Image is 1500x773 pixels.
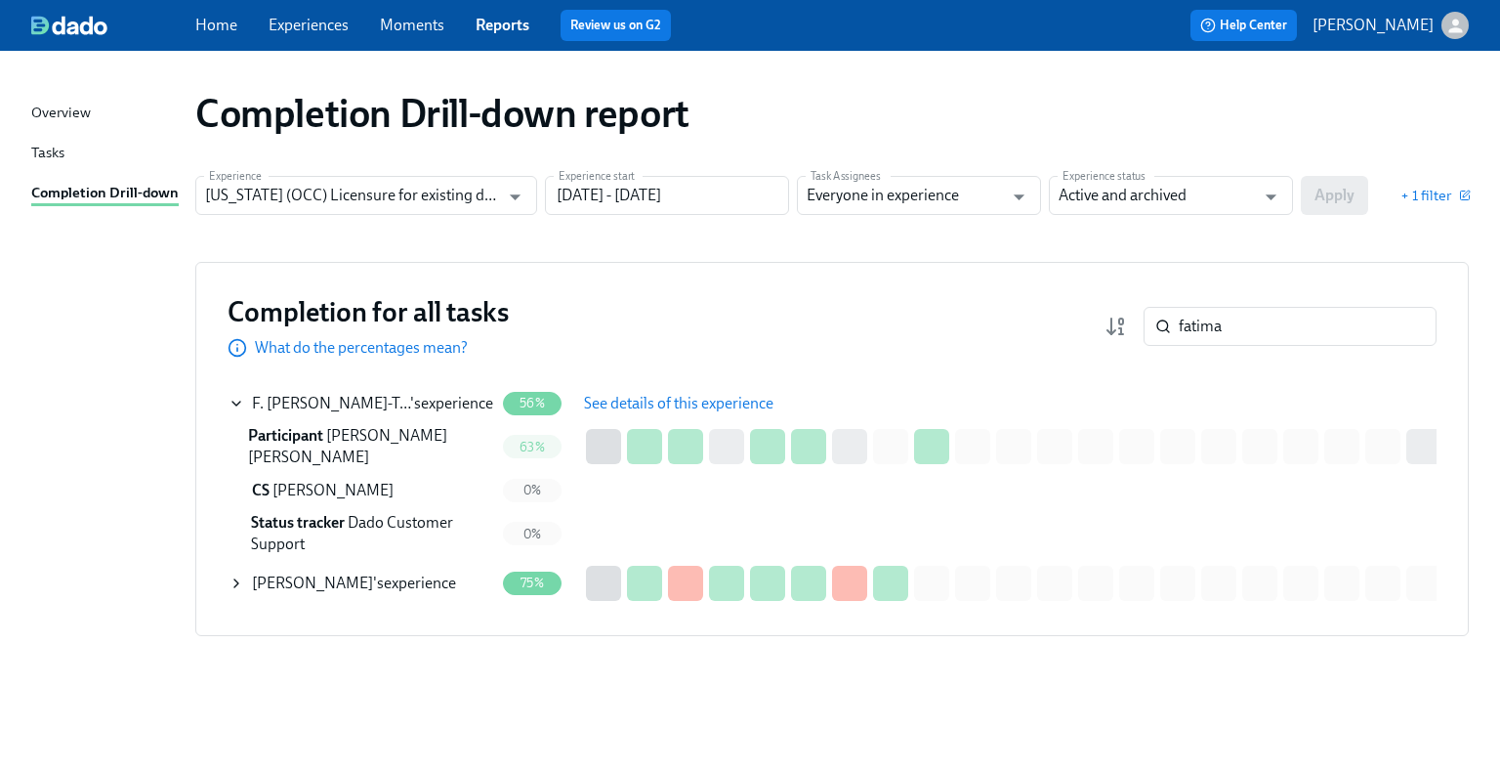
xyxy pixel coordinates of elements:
span: F. [PERSON_NAME]-T… [252,394,410,412]
h3: Completion for all tasks [228,294,509,329]
a: Overview [31,102,180,126]
div: Participant [PERSON_NAME] [PERSON_NAME] [229,425,494,468]
button: [PERSON_NAME] [1312,12,1469,39]
a: dado [31,16,195,35]
span: Participant [248,426,323,445]
button: Help Center [1190,10,1297,41]
span: [PERSON_NAME] [272,481,394,499]
span: 0% [512,527,553,541]
input: Search by name [1179,307,1437,346]
div: Completion Drill-down [31,182,179,206]
button: Open [1256,182,1286,212]
span: Dado Customer Support [251,513,453,553]
span: 0% [512,483,553,497]
span: 63% [508,440,557,454]
button: + 1 filter [1400,186,1469,205]
span: Status tracker [251,513,345,532]
div: Status tracker Dado Customer Support [229,512,494,555]
div: CS [PERSON_NAME] [229,471,494,510]
span: Credentialing Specialist [252,481,270,499]
h1: Completion Drill-down report [195,90,689,137]
span: 75% [509,576,556,590]
div: Overview [31,102,91,126]
button: Open [500,182,530,212]
div: 's experience [252,393,493,414]
button: Review us on G2 [561,10,671,41]
div: Tasks [31,142,64,166]
a: Experiences [269,16,349,34]
span: Help Center [1200,16,1287,35]
span: 56% [508,396,557,410]
a: Reports [476,16,529,34]
a: Moments [380,16,444,34]
p: [PERSON_NAME] [1312,15,1434,36]
a: Tasks [31,142,180,166]
a: Completion Drill-down [31,182,180,206]
div: 's experience [252,573,456,594]
button: See details of this experience [570,384,787,423]
div: F. [PERSON_NAME]-T…'sexperience [229,384,494,423]
p: What do the percentages mean? [255,337,468,359]
span: Fatima Topacio Torres-Tyler [248,426,447,466]
span: See details of this experience [584,394,773,413]
span: [PERSON_NAME] [252,574,373,592]
img: dado [31,16,107,35]
div: [PERSON_NAME]'sexperience [229,564,494,603]
a: Review us on G2 [570,16,661,35]
button: Open [1004,182,1034,212]
a: Home [195,16,237,34]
